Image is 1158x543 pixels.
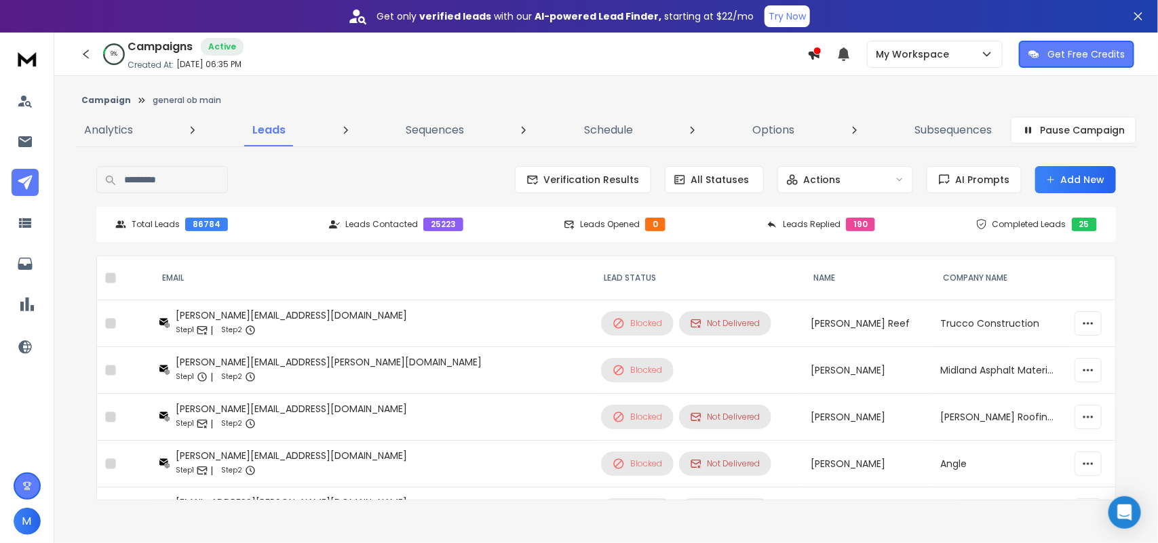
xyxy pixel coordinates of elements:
[176,355,482,369] div: [PERSON_NAME][EMAIL_ADDRESS][PERSON_NAME][DOMAIN_NAME]
[539,173,640,186] span: Verification Results
[765,5,810,27] button: Try Now
[84,122,133,138] p: Analytics
[613,364,662,376] div: Blocked
[81,95,131,106] button: Campaign
[1047,47,1125,61] p: Get Free Credits
[691,318,760,329] div: Not Delivered
[221,323,242,337] p: Step 2
[580,219,640,230] p: Leads Opened
[221,417,242,430] p: Step 2
[752,122,794,138] p: Options
[927,166,1022,193] button: AI Prompts
[153,95,221,106] p: general ob main
[1011,117,1136,144] button: Pause Campaign
[419,9,491,23] strong: verified leads
[210,370,213,384] p: |
[576,114,641,146] a: Schedule
[803,394,933,441] td: [PERSON_NAME]
[992,219,1066,230] p: Completed Leads
[176,323,194,337] p: Step 1
[185,218,228,231] div: 86784
[176,464,194,477] p: Step 1
[846,218,875,231] div: 190
[950,173,1010,186] span: AI Prompts
[1035,166,1116,193] button: Add New
[593,256,803,300] th: LEAD STATUS
[245,114,294,146] a: Leads
[613,317,662,329] div: Blocked
[803,256,933,300] th: NAME
[14,508,41,535] button: M
[933,300,1066,347] td: Trucco Construction
[876,47,954,61] p: My Workspace
[398,114,472,146] a: Sequences
[691,173,750,186] p: All Statuses
[76,114,141,146] a: Analytics
[221,464,242,477] p: Step 2
[345,219,418,230] p: Leads Contacted
[1108,496,1141,529] div: Open Intercom Messenger
[151,256,593,300] th: EMAIL
[613,458,662,470] div: Blocked
[132,219,180,230] p: Total Leads
[176,496,407,509] div: [EMAIL_ADDRESS][PERSON_NAME][DOMAIN_NAME]
[769,9,806,23] p: Try Now
[406,122,464,138] p: Sequences
[914,122,992,138] p: Subsequences
[176,449,407,462] div: [PERSON_NAME][EMAIL_ADDRESS][DOMAIN_NAME]
[645,218,665,231] div: 0
[423,218,463,231] div: 25223
[1072,218,1097,231] div: 25
[804,173,841,186] p: Actions
[584,122,633,138] p: Schedule
[176,308,407,322] div: [PERSON_NAME][EMAIL_ADDRESS][DOMAIN_NAME]
[933,441,1066,487] td: Angle
[691,411,760,422] div: Not Delivered
[515,166,651,193] button: Verification Results
[210,464,213,477] p: |
[128,39,193,55] h1: Campaigns
[14,46,41,71] img: logo
[201,38,244,56] div: Active
[253,122,286,138] p: Leads
[613,411,662,423] div: Blocked
[933,487,1066,534] td: Castle Montessori
[210,417,213,430] p: |
[803,487,933,534] td: [PERSON_NAME]
[783,219,841,230] p: Leads Replied
[176,417,194,430] p: Step 1
[691,458,760,469] div: Not Delivered
[803,347,933,394] td: [PERSON_NAME]
[176,402,407,416] div: [PERSON_NAME][EMAIL_ADDRESS][DOMAIN_NAME]
[111,50,117,58] p: 9 %
[176,370,194,384] p: Step 1
[535,9,661,23] strong: AI-powered Lead Finder,
[803,300,933,347] td: [PERSON_NAME] Reef
[933,394,1066,441] td: [PERSON_NAME] Roofing and Sheet Metal
[210,323,213,337] p: |
[176,59,242,70] p: [DATE] 06:35 PM
[906,114,1000,146] a: Subsequences
[803,441,933,487] td: [PERSON_NAME]
[1019,41,1134,68] button: Get Free Credits
[377,9,754,23] p: Get only with our starting at $22/mo
[744,114,803,146] a: Options
[221,370,242,384] p: Step 2
[128,60,174,71] p: Created At:
[933,256,1066,300] th: Company Name
[933,347,1066,394] td: Midland Asphalt Materials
